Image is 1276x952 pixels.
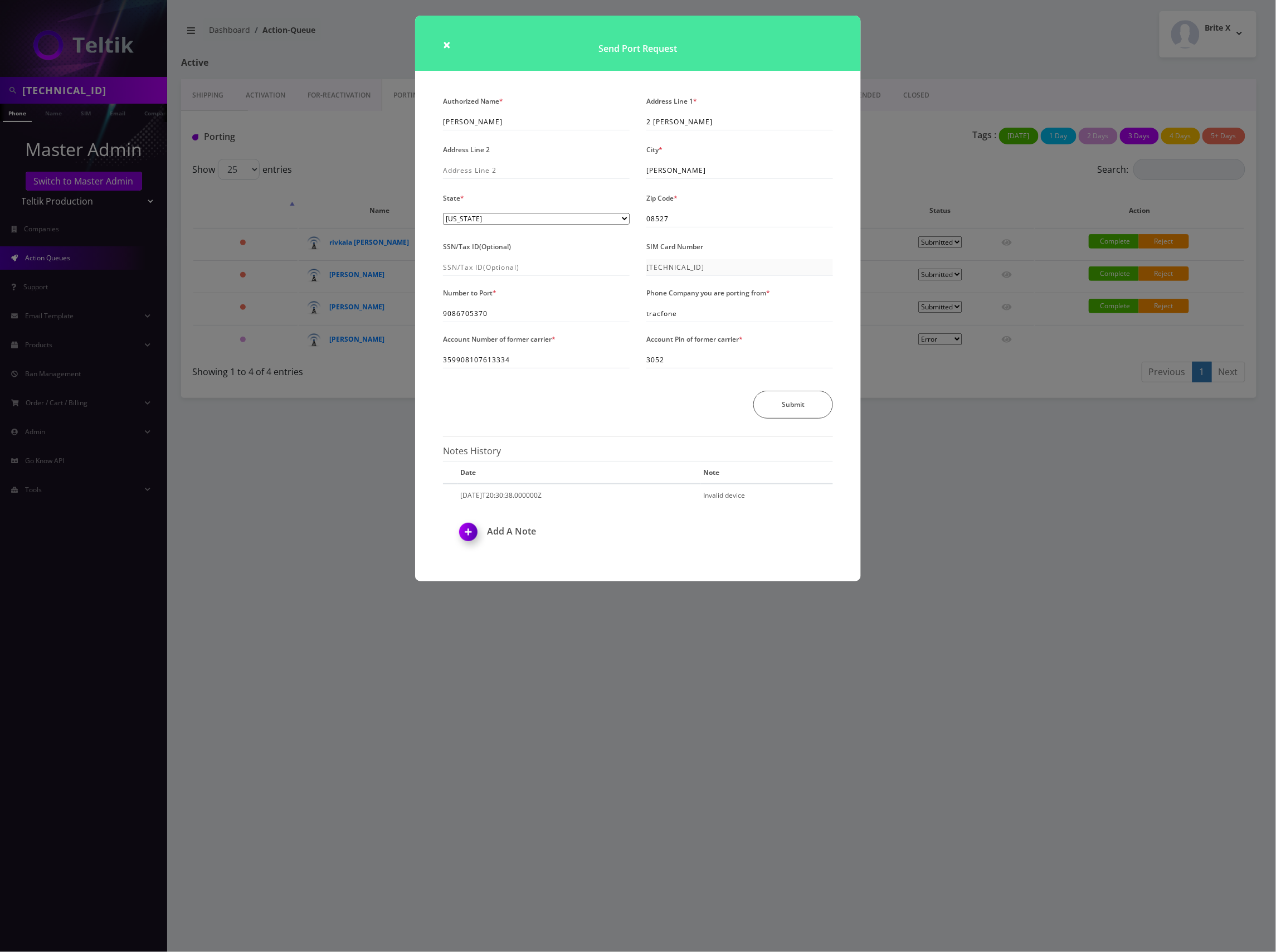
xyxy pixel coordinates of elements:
span: × [443,35,451,54]
input: Zip [646,211,833,227]
input: SSN/Tax ID(Optional) [443,259,630,276]
input: Please Enter City [646,162,833,179]
th: Note [701,462,833,484]
input: Number to Port [443,305,630,322]
label: Number to Port [443,285,496,301]
label: Account Number of former carrier [443,331,556,347]
button: Submit [753,391,833,419]
input: SIM Card Number [646,259,833,276]
label: State [443,190,464,206]
label: City [646,142,663,158]
label: Account Pin of former carrier [646,331,743,347]
h1: Add A Note [460,515,630,553]
label: SSN/Tax ID(Optional) [443,239,511,255]
td: [DATE]T20:30:38.000000Z [458,484,701,506]
input: Address Line 2 [443,162,630,179]
label: Zip Code [646,190,678,206]
label: Authorized Name [443,93,503,109]
th: Date [458,462,701,484]
h6: Notes History [443,446,833,456]
label: Phone Company you are porting from [646,285,770,301]
input: Please Enter Authorized Name [443,114,630,130]
input: Address Line 1 [646,114,833,130]
label: SIM Card Number [646,239,703,255]
td: Invalid device [701,484,833,506]
label: Address Line 2 [443,142,490,158]
button: Close [443,38,451,51]
h1: Send Port Request [415,16,861,71]
label: Address Line 1 [646,93,697,109]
